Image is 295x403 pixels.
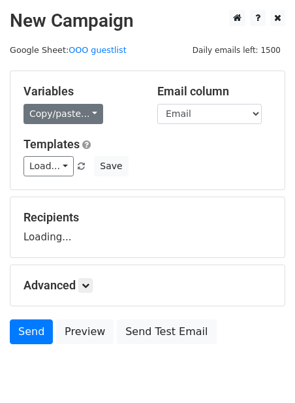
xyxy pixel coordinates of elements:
h5: Variables [23,84,138,99]
a: OOO guestlist [69,45,127,55]
a: Preview [56,319,114,344]
a: Load... [23,156,74,176]
a: Send [10,319,53,344]
div: Loading... [23,210,272,244]
button: Save [94,156,128,176]
a: Daily emails left: 1500 [188,45,285,55]
h5: Recipients [23,210,272,225]
span: Daily emails left: 1500 [188,43,285,57]
iframe: Chat Widget [230,340,295,403]
h5: Email column [157,84,272,99]
a: Templates [23,137,80,151]
h5: Advanced [23,278,272,293]
small: Google Sheet: [10,45,127,55]
a: Copy/paste... [23,104,103,124]
a: Send Test Email [117,319,216,344]
h2: New Campaign [10,10,285,32]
